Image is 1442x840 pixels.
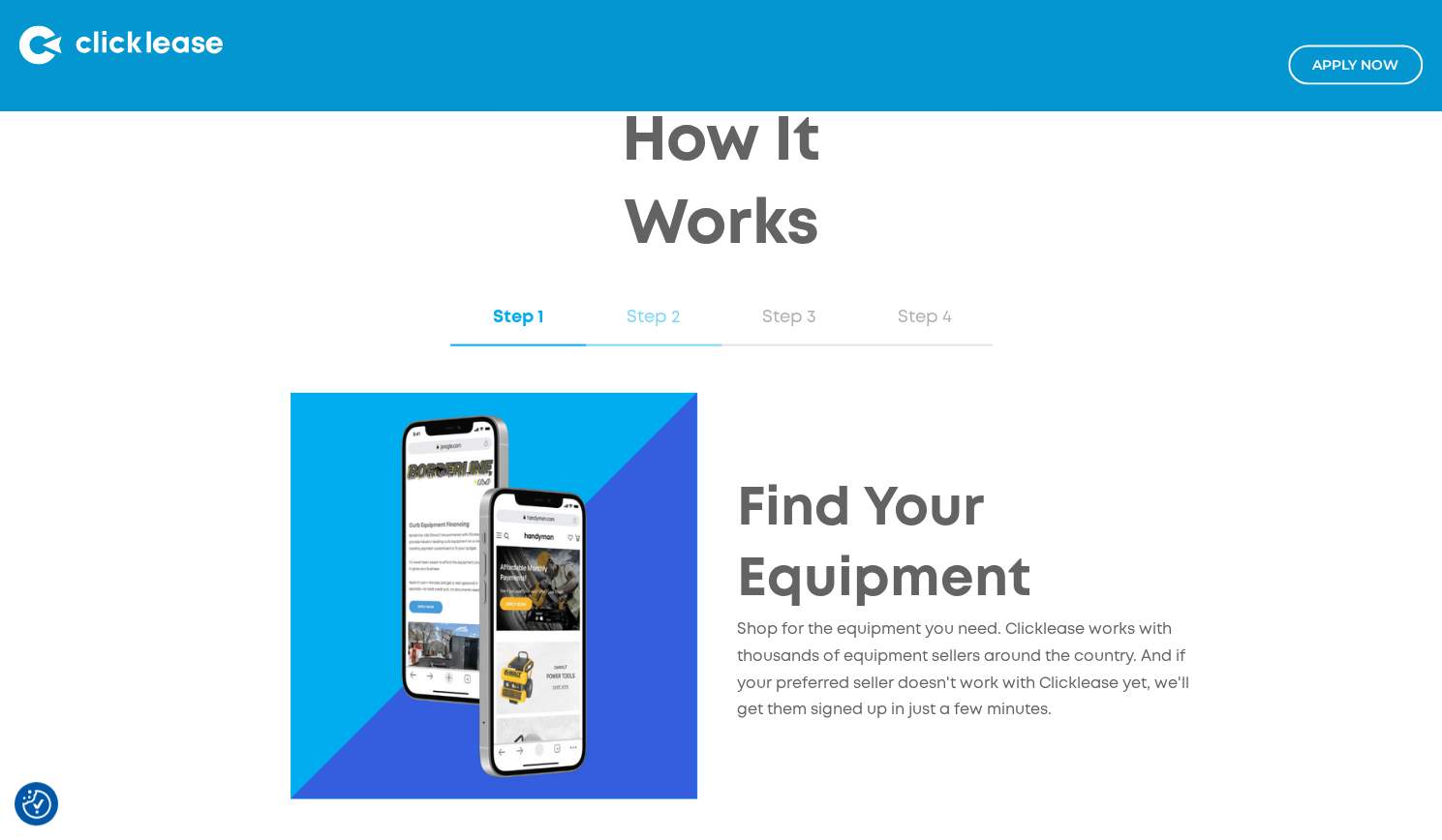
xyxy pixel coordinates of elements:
a: Apply NOw [1288,45,1423,84]
img: Clicklease logo [19,25,223,64]
div: Step 1 [470,304,567,329]
button: Consent Preferences [22,790,51,819]
h2: Find Your Equipment [737,474,1190,615]
p: Shop for the equipment you need. Clicklease works with thousands of equipment sellers around the ... [737,615,1190,723]
img: clicklease application process step 1 [291,392,697,798]
h2: How It Works [528,100,915,266]
div: Step 2 [605,304,702,329]
div: Step 3 [741,304,838,329]
img: Revisit consent button [22,790,51,819]
div: Step 4 [876,304,973,329]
